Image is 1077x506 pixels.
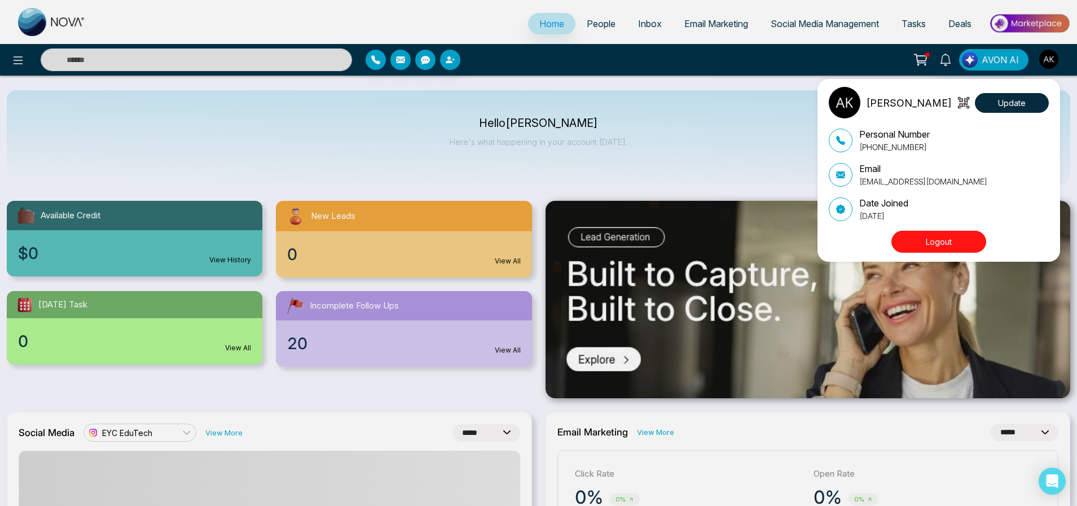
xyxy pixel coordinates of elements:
button: Logout [891,231,986,253]
p: [EMAIL_ADDRESS][DOMAIN_NAME] [859,175,987,187]
p: Email [859,162,987,175]
button: Update [975,93,1049,113]
p: Personal Number [859,127,930,141]
p: [DATE] [859,210,908,222]
p: [PHONE_NUMBER] [859,141,930,153]
div: Open Intercom Messenger [1039,468,1066,495]
p: [PERSON_NAME] [866,95,952,111]
p: Date Joined [859,196,908,210]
